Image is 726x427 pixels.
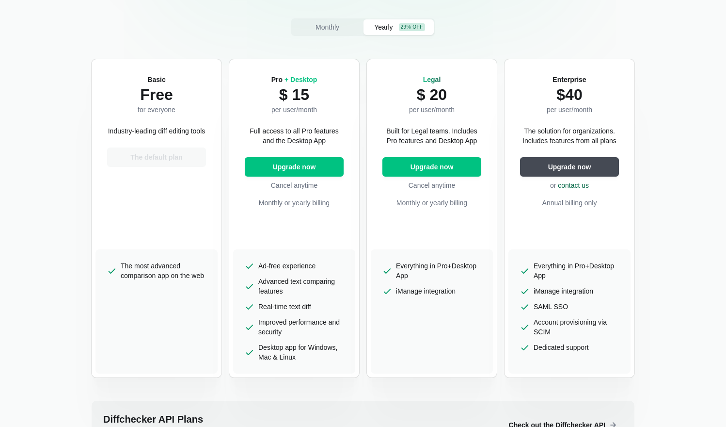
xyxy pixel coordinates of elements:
[258,302,311,312] span: Real-time text diff
[534,302,568,312] span: SAML SSO
[547,105,592,115] p: per user/month
[107,148,206,167] button: The default plan
[409,105,455,115] p: per user/month
[520,126,619,146] p: The solution for organizations. Includes features from all plans
[271,75,317,84] h2: Pro
[271,84,317,105] p: $ 15
[271,162,318,172] span: Upgrade now
[245,198,344,208] p: Monthly or yearly billing
[534,261,619,280] span: Everything in Pro+Desktop App
[258,343,344,362] span: Desktop app for Windows, Mac & Linux
[138,75,175,84] h2: Basic
[292,19,363,35] button: Monthly
[558,181,589,189] a: contact us
[138,105,175,115] p: for everyone
[382,181,481,190] p: Cancel anytime
[534,286,593,296] span: iManage integration
[258,317,344,337] span: Improved performance and security
[128,152,184,162] span: The default plan
[258,261,316,271] span: Ad-free experience
[382,126,481,146] p: Built for Legal teams. Includes Pro features and Desktop App
[534,317,619,337] span: Account provisioning via SCIM
[245,157,344,177] button: Upgrade now
[258,277,344,296] span: Advanced text comparing features
[520,181,619,190] p: or
[103,412,493,426] h2: Diffchecker API Plans
[409,162,456,172] span: Upgrade now
[520,157,619,177] button: Upgrade now
[363,19,434,35] button: Yearly29% off
[409,84,455,105] p: $ 20
[399,23,425,31] div: 29% off
[382,157,481,177] button: Upgrade now
[546,162,593,172] span: Upgrade now
[245,181,344,190] p: Cancel anytime
[138,84,175,105] p: Free
[271,105,317,115] p: per user/month
[284,76,317,83] span: + Desktop
[396,286,456,296] span: iManage integration
[245,126,344,146] p: Full access to all Pro features and the Desktop App
[314,22,341,32] span: Monthly
[396,261,481,280] span: Everything in Pro+Desktop App
[547,84,592,105] p: $40
[520,198,619,208] p: Annual billing only
[547,75,592,84] h2: Enterprise
[423,76,441,83] span: Legal
[121,261,206,280] span: The most advanced comparison app on the web
[534,343,589,352] span: Dedicated support
[372,22,395,32] span: Yearly
[108,126,205,136] p: Industry-leading diff editing tools
[382,198,481,208] p: Monthly or yearly billing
